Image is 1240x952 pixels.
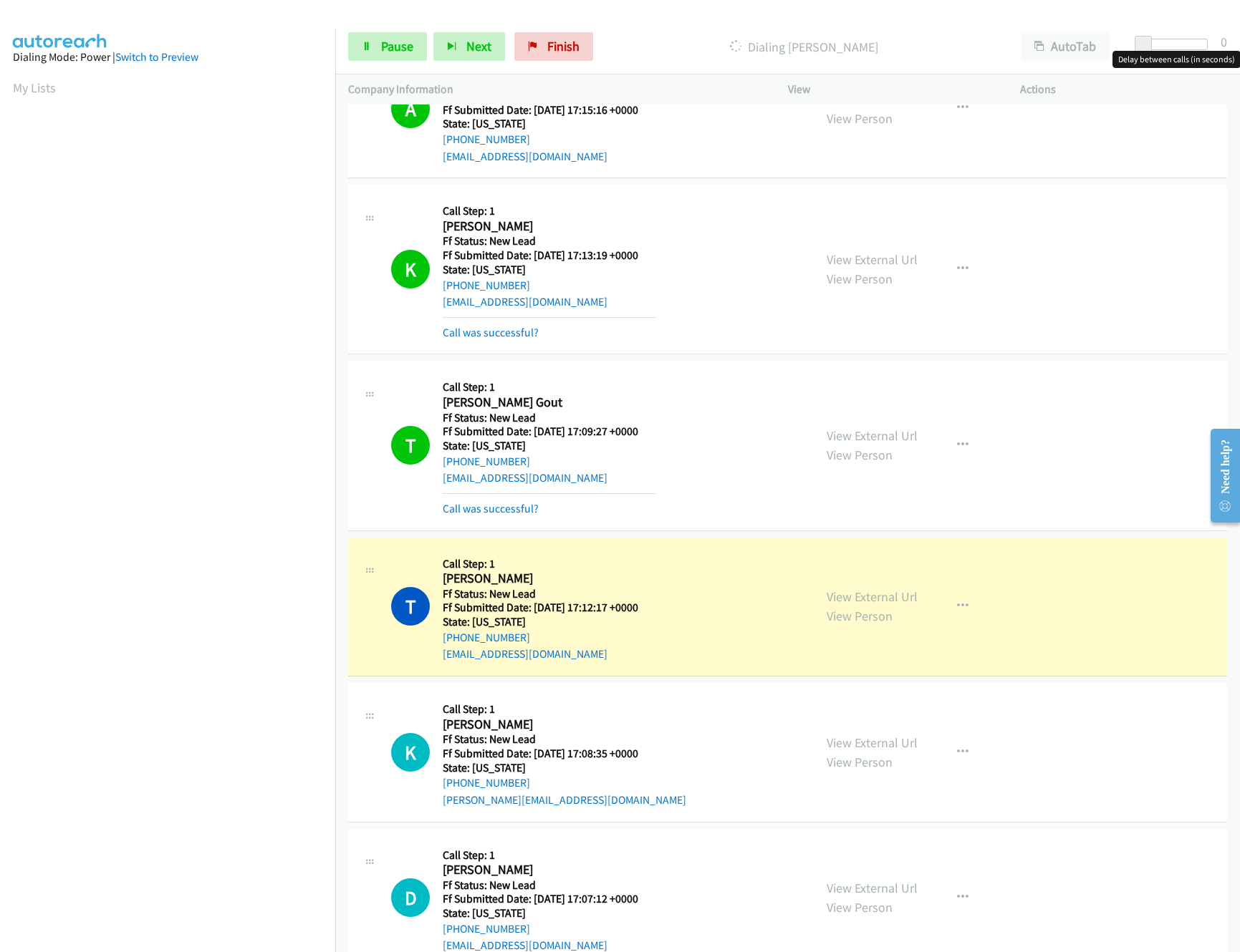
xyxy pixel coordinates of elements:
div: The call is yet to be attempted [391,733,430,772]
a: [PHONE_NUMBER] [443,278,530,292]
a: My Lists [13,79,56,96]
a: View Person [827,754,893,770]
h5: Ff Status: New Lead [443,234,656,248]
h2: [PERSON_NAME] [443,570,638,587]
a: View External Url [827,880,918,896]
a: Finish [514,32,593,61]
h5: Ff Submitted Date: [DATE] 17:15:16 +0000 [443,103,656,117]
a: View External Url [827,91,918,107]
a: View External Url [827,427,918,444]
a: View Person [827,110,893,127]
a: Pause [348,32,427,61]
h5: Ff Submitted Date: [DATE] 17:13:19 +0000 [443,248,656,263]
h5: State: [US_STATE] [443,615,638,629]
a: [PHONE_NUMBER] [443,132,530,146]
h5: State: [US_STATE] [443,906,638,921]
h5: Ff Status: New Lead [443,878,638,893]
h5: Ff Submitted Date: [DATE] 17:07:12 +0000 [443,892,638,906]
button: AutoTab [1021,32,1110,61]
h2: [PERSON_NAME] [443,717,686,733]
h5: Ff Status: New Lead [443,732,686,747]
p: Dialing [PERSON_NAME] [612,37,995,57]
a: [PHONE_NUMBER] [443,631,530,644]
a: [PHONE_NUMBER] [443,455,530,468]
a: Call was successful? [443,326,539,339]
h5: Ff Status: New Lead [443,587,638,601]
a: View External Url [827,588,918,605]
span: Finish [547,38,580,54]
h5: Call Step: 1 [443,848,638,863]
h5: State: [US_STATE] [443,117,656,131]
a: [PERSON_NAME][EMAIL_ADDRESS][DOMAIN_NAME] [443,793,686,807]
p: Company Information [348,81,762,98]
p: Actions [1020,81,1227,98]
a: View Person [827,899,893,915]
a: View Person [827,447,893,463]
h5: Call Step: 1 [443,204,656,218]
h1: T [391,426,430,465]
a: View External Url [827,734,918,751]
a: Switch to Preview [115,50,198,64]
h1: K [391,733,430,772]
h5: State: [US_STATE] [443,263,656,277]
h5: State: [US_STATE] [443,761,686,775]
div: 0 [1221,32,1227,52]
a: [EMAIL_ADDRESS][DOMAIN_NAME] [443,150,607,163]
p: View [788,81,995,98]
a: View External Url [827,251,918,268]
div: The call is yet to be attempted [391,878,430,917]
a: [EMAIL_ADDRESS][DOMAIN_NAME] [443,647,607,661]
a: Call was successful? [443,502,539,515]
iframe: Resource Center [1199,419,1240,533]
h5: Call Step: 1 [443,557,638,571]
span: Pause [381,38,413,54]
h5: State: [US_STATE] [443,439,656,453]
h1: T [391,587,430,626]
a: [PHONE_NUMBER] [443,922,530,936]
button: Next [433,32,505,61]
h5: Ff Submitted Date: [DATE] 17:12:17 +0000 [443,601,638,615]
h5: Ff Submitted Date: [DATE] 17:09:27 +0000 [443,424,656,439]
iframe: Dialpad [13,110,335,790]
a: [PHONE_NUMBER] [443,776,530,790]
a: View Person [827,271,893,287]
h1: D [391,878,430,917]
h1: K [391,250,430,288]
h2: [PERSON_NAME] Gout [443,394,656,411]
h5: Ff Submitted Date: [DATE] 17:08:35 +0000 [443,747,686,761]
a: [EMAIL_ADDRESS][DOMAIN_NAME] [443,295,607,309]
a: [EMAIL_ADDRESS][DOMAIN_NAME] [443,938,607,952]
h2: [PERSON_NAME] [443,862,638,878]
a: [EMAIL_ADDRESS][DOMAIN_NAME] [443,471,607,485]
h5: Ff Status: New Lead [443,411,656,425]
h1: A [391,89,430,128]
h5: Call Step: 1 [443,380,656,394]
h5: Call Step: 1 [443,702,686,717]
a: View Person [827,608,893,624]
span: Next [466,38,491,54]
div: Dialing Mode: Power | [13,49,322,66]
h2: [PERSON_NAME] [443,218,656,235]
